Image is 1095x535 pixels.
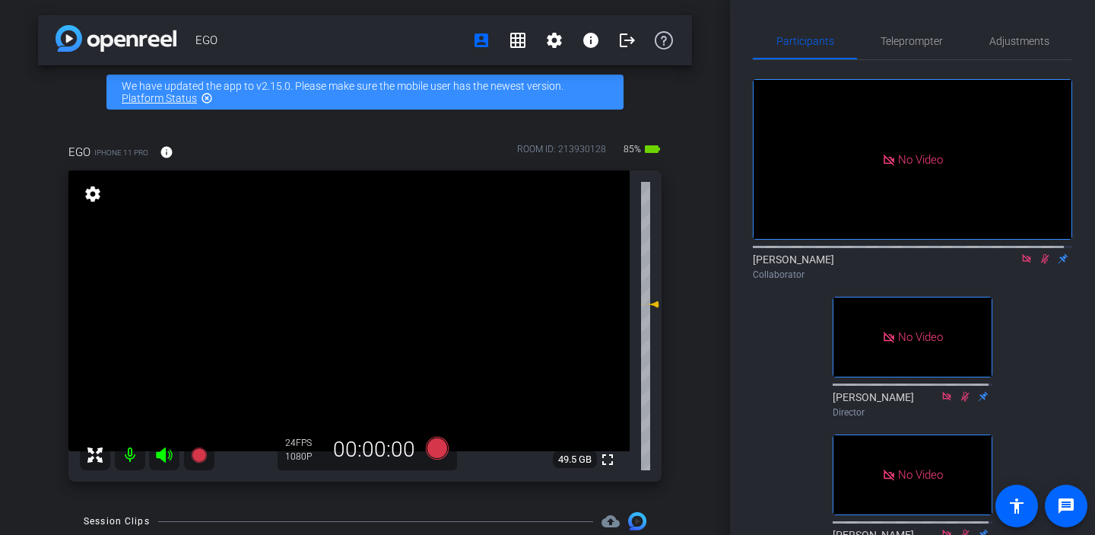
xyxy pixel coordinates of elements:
mat-icon: battery_std [643,140,662,158]
div: 1080P [285,451,323,463]
div: ROOM ID: 213930128 [517,142,606,164]
div: [PERSON_NAME] [753,252,1072,282]
mat-icon: fullscreen [598,451,617,469]
img: app-logo [56,25,176,52]
span: Participants [776,36,834,46]
span: No Video [898,152,943,166]
mat-icon: settings [82,185,103,203]
mat-icon: message [1057,497,1075,515]
div: [PERSON_NAME] [833,390,992,419]
div: Collaborator [753,268,1072,282]
mat-icon: cloud_upload [601,512,620,530]
span: Adjustments [989,36,1049,46]
div: Director [833,406,992,419]
span: Teleprompter [881,36,943,46]
mat-icon: info [160,145,173,159]
span: 85% [621,137,643,161]
span: EGO [68,144,90,161]
mat-icon: info [582,31,600,49]
span: Destinations for your clips [601,512,620,530]
span: FPS [296,438,312,448]
div: 00:00:00 [323,437,425,463]
mat-icon: account_box [472,31,490,49]
mat-icon: settings [545,31,563,49]
mat-icon: accessibility [1008,497,1026,515]
div: We have updated the app to v2.15.0. Please make sure the mobile user has the newest version. [106,75,624,110]
span: iPhone 11 Pro [94,147,148,158]
a: Platform Status [122,92,197,104]
div: 24 [285,437,323,449]
div: Session Clips [84,514,150,529]
span: EGO [195,25,463,56]
mat-icon: highlight_off [201,92,213,104]
img: Session clips [628,512,646,530]
span: 49.5 GB [553,451,597,469]
span: No Video [898,330,943,344]
mat-icon: logout [618,31,636,49]
span: No Video [898,467,943,481]
mat-icon: 3 dB [641,295,659,314]
mat-icon: grid_on [509,31,527,49]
